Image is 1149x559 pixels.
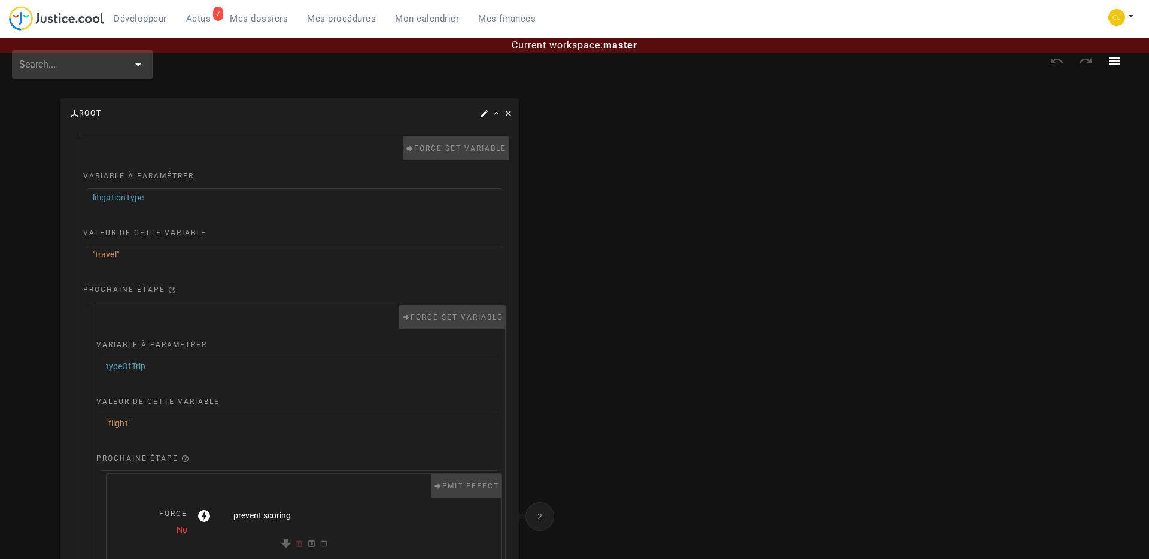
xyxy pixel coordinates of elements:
[1108,9,1125,26] img: f0b917ab549025eb3af43f3c4438ad5d
[230,13,288,24] span: Mes dossiers
[9,6,104,31] img: jc-logo.svg
[96,397,220,406] span: Valeur de cette variable
[96,341,207,349] span: Variable à paramétrer
[186,13,211,24] span: Actus
[307,13,376,24] span: Mes procédures
[93,193,144,202] span: litigationType
[19,55,129,74] input: Search...
[525,502,554,531] button: 2
[104,10,177,28] a: Développeur
[96,454,178,463] span: Prochaine étape
[414,144,506,153] span: Force set variable
[177,525,187,534] span: No
[442,482,499,490] span: Emit effect
[233,511,492,520] span: prevent scoring
[83,172,194,180] span: Variable à paramétrer
[469,10,545,28] a: Mes finances
[478,13,536,24] span: Mes finances
[385,10,469,28] a: Mon calendrier
[83,285,165,294] span: Prochaine étape
[220,10,297,28] a: Mes dossiers
[79,109,102,117] span: root
[297,10,385,28] a: Mes procédures
[110,504,187,523] div: Force
[106,361,145,371] span: typeOfTrip
[533,512,546,521] span: 2
[411,313,503,321] span: Force set variable
[213,7,224,21] div: 7
[395,13,459,24] span: Mon calendrier
[106,418,130,428] span: "flight"
[83,229,206,237] span: Valeur de cette variable
[177,10,221,28] a: 7Actus
[93,250,119,259] span: "travel"
[114,13,167,24] span: Développeur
